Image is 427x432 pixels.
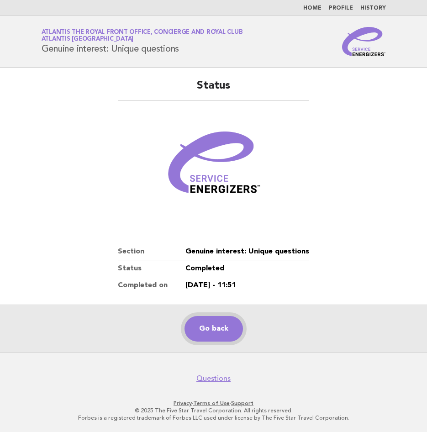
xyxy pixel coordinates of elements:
[231,400,253,406] a: Support
[185,277,309,294] dd: [DATE] - 11:51
[196,374,231,383] a: Questions
[13,407,414,414] p: © 2025 The Five Star Travel Corporation. All rights reserved.
[303,5,322,11] a: Home
[174,400,192,406] a: Privacy
[42,37,134,42] span: Atlantis [GEOGRAPHIC_DATA]
[42,30,243,53] h1: Genuine interest: Unique questions
[118,243,186,260] dt: Section
[13,414,414,421] p: Forbes is a registered trademark of Forbes LLC used under license by The Five Star Travel Corpora...
[193,400,230,406] a: Terms of Use
[42,29,243,42] a: Atlantis The Royal Front Office, Concierge and Royal ClubAtlantis [GEOGRAPHIC_DATA]
[342,27,386,56] img: Service Energizers
[118,260,186,277] dt: Status
[159,112,269,221] img: Verified
[185,243,309,260] dd: Genuine interest: Unique questions
[13,400,414,407] p: · ·
[185,316,243,342] a: Go back
[360,5,386,11] a: History
[329,5,353,11] a: Profile
[185,260,309,277] dd: Completed
[118,79,310,101] h2: Status
[118,277,186,294] dt: Completed on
